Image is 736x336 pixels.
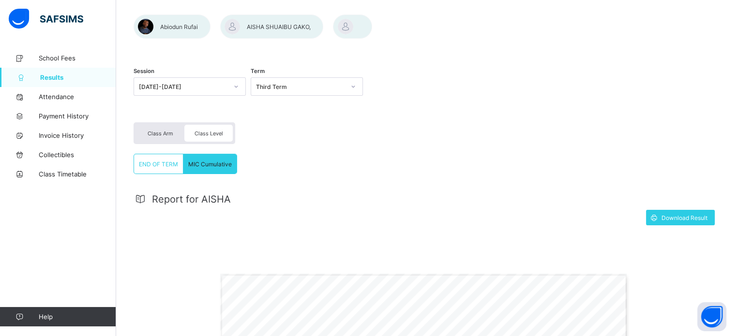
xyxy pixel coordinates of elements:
[39,131,116,139] span: Invoice History
[40,73,116,81] span: Results
[363,323,503,328] span: CUMULATIVE REPORT | Third Term [DATE]-[DATE]
[152,193,231,205] span: Report for AISHA
[697,302,726,331] button: Open asap
[324,331,358,335] span: [PERSON_NAME]
[455,308,557,314] span: [EMAIL_ADDRESS][DOMAIN_NAME]
[233,331,270,335] span: Student’s Name:
[139,83,228,90] div: [DATE]-[DATE]
[39,151,116,159] span: Collectibles
[134,68,154,74] span: Session
[251,68,265,74] span: Term
[256,83,345,90] div: Third Term
[188,161,232,168] span: MIC Cumulative
[39,112,116,120] span: Payment History
[432,308,433,314] span: |
[39,313,116,321] span: Help
[530,331,580,335] span: Day(s) School Opened:
[347,308,432,314] span: 0906 358 2631, 0809 948 5785
[39,54,116,62] span: School Fees
[294,331,322,335] span: AISHA JA'AFAR
[139,161,178,168] span: END OF TERM
[597,331,604,335] span: 132
[233,278,236,283] span: =
[458,331,463,335] span: 61
[371,303,552,308] span: Gwarzo Road, P.O. [GEOGRAPHIC_DATA] - [GEOGRAPHIC_DATA].
[39,93,116,101] span: Attendance
[9,9,83,29] img: safsims
[334,308,345,314] span: Tel:
[148,130,173,137] span: Class Arm
[406,331,444,335] span: Number In Class:
[435,308,453,314] span: Email:
[661,214,707,221] span: Download Result
[195,130,223,137] span: Class Level
[39,170,116,178] span: Class Timetable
